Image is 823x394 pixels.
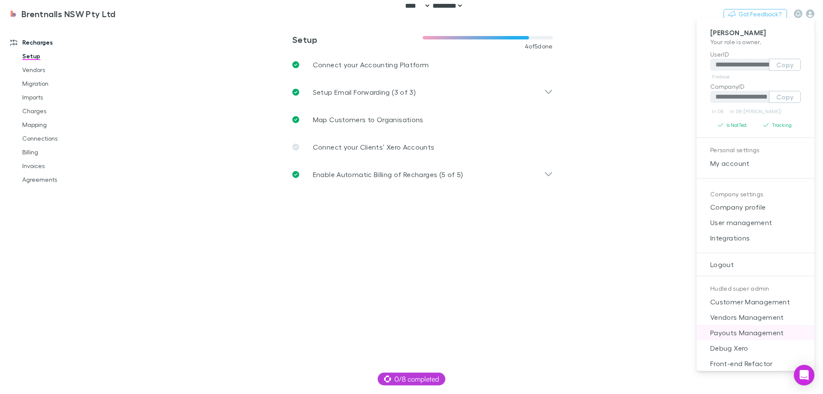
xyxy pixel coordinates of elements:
p: Personal settings [710,145,801,156]
a: In DB ([PERSON_NAME]) [728,106,783,117]
p: CompanyID [710,82,801,91]
p: [PERSON_NAME] [710,28,801,37]
span: Vendors Management [703,312,808,322]
a: Firebase [710,72,731,82]
button: Is NotTest [710,120,756,130]
span: Company profile [703,202,808,212]
span: Payouts Management [703,328,808,338]
p: Company settings [710,189,801,200]
button: Copy [769,91,801,103]
p: UserID [710,50,801,59]
a: In DB [710,106,725,117]
span: Customer Management [703,297,808,307]
button: Tracking [756,120,801,130]
span: Front-end Refactor [703,358,808,369]
div: Open Intercom Messenger [794,365,814,385]
p: Hudled super admin [710,283,801,294]
p: Your role is owner . [710,37,801,46]
span: Integrations [703,233,808,243]
span: Debug Xero [703,343,808,353]
span: User management [703,217,808,228]
button: Copy [769,59,801,71]
span: My account [703,158,808,168]
span: Logout [703,259,808,270]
